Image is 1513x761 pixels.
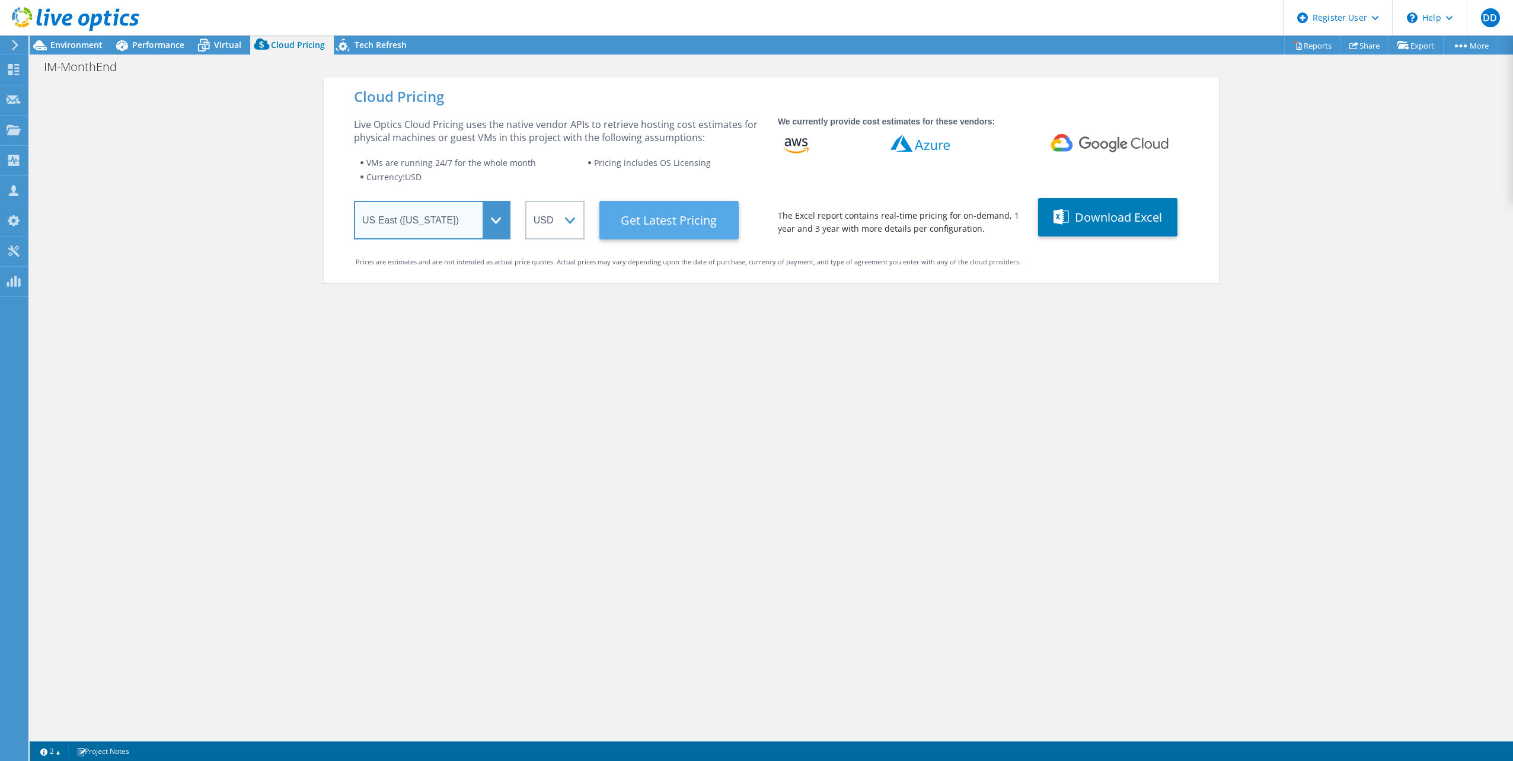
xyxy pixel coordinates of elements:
[1038,198,1177,236] button: Download Excel
[355,39,407,50] span: Tech Refresh
[50,39,103,50] span: Environment
[32,744,69,759] a: 2
[354,90,1189,103] div: Cloud Pricing
[594,157,711,168] span: Pricing includes OS Licensing
[1340,36,1389,55] a: Share
[599,201,739,239] button: Get Latest Pricing
[1388,36,1444,55] a: Export
[366,171,422,183] span: Currency: USD
[1481,8,1500,27] span: DD
[1443,36,1498,55] a: More
[132,39,184,50] span: Performance
[68,744,138,759] a: Project Notes
[39,60,135,73] h1: IM-MonthEnd
[1407,12,1418,23] svg: \n
[354,118,763,144] div: Live Optics Cloud Pricing uses the native vendor APIs to retrieve hosting cost estimates for phys...
[271,39,325,50] span: Cloud Pricing
[214,39,241,50] span: Virtual
[1284,36,1341,55] a: Reports
[778,117,995,126] strong: We currently provide cost estimates for these vendors:
[366,157,536,168] span: VMs are running 24/7 for the whole month
[778,209,1023,235] div: The Excel report contains real-time pricing for on-demand, 1 year and 3 year with more details pe...
[356,255,1187,268] div: Prices are estimates and are not intended as actual price quotes. Actual prices may vary dependin...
